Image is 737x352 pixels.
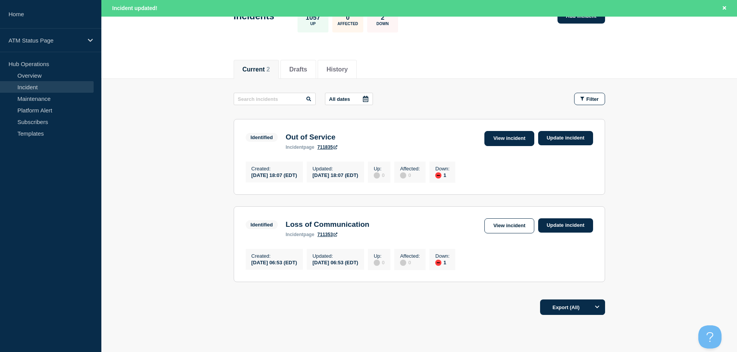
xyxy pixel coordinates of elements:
h3: Out of Service [286,133,337,141]
p: Up [310,22,316,26]
div: [DATE] 18:07 (EDT) [313,172,358,178]
div: disabled [400,260,406,266]
div: [DATE] 18:07 (EDT) [251,172,297,178]
a: View incident [484,131,534,146]
p: Affected [337,22,358,26]
p: All dates [329,96,350,102]
p: Created : [251,253,297,259]
div: 0 [374,172,385,179]
h3: Loss of Communication [286,220,369,229]
p: 2 [381,14,384,22]
p: page [286,145,314,150]
a: 711353 [317,232,337,237]
p: 1057 [306,14,320,22]
a: Update incident [538,218,593,233]
div: down [435,172,441,179]
span: Incident updated! [112,5,157,11]
button: History [327,66,348,73]
button: Options [590,299,605,315]
p: Down : [435,253,450,259]
span: incident [286,232,303,237]
span: 2 [267,66,270,73]
div: [DATE] 06:53 (EDT) [251,259,297,265]
span: Identified [246,220,278,229]
p: Down [376,22,389,26]
div: 0 [400,172,420,179]
span: incident [286,145,303,150]
a: 711835 [317,145,337,150]
p: ATM Status Page [9,37,83,44]
p: Affected : [400,166,420,172]
a: Update incident [538,131,593,145]
div: disabled [374,260,380,266]
button: Filter [574,93,605,105]
p: 0 [346,14,349,22]
p: Up : [374,253,385,259]
div: 0 [400,259,420,266]
button: Current 2 [243,66,270,73]
div: 0 [374,259,385,266]
div: 1 [435,172,450,179]
a: View incident [484,218,534,233]
button: All dates [325,93,373,105]
p: Up : [374,166,385,172]
p: Updated : [313,166,358,172]
p: Affected : [400,253,420,259]
button: Export (All) [540,299,605,315]
div: 1 [435,259,450,266]
p: Down : [435,166,450,172]
input: Search incidents [234,93,316,105]
iframe: Help Scout Beacon - Open [698,325,722,349]
span: Identified [246,133,278,142]
p: page [286,232,314,237]
div: disabled [400,172,406,179]
p: Updated : [313,253,358,259]
span: Filter [587,96,599,102]
button: Drafts [289,66,307,73]
p: Created : [251,166,297,172]
div: disabled [374,172,380,179]
button: Close banner [720,4,729,13]
div: down [435,260,441,266]
div: [DATE] 06:53 (EDT) [313,259,358,265]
